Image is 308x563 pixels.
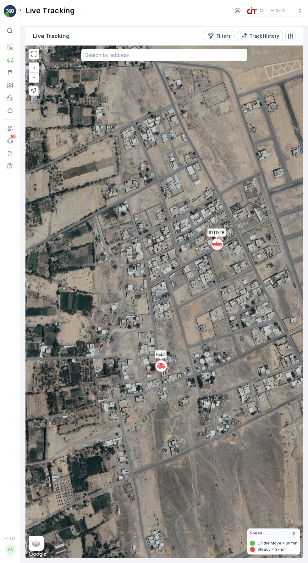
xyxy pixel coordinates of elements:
a: View Fullscreen [29,49,39,59]
button: AA [4,542,16,558]
p: Live Tracking [33,32,70,41]
svg: ` [211,238,223,251]
p: Steady < 3km/h [257,547,287,552]
p: ( +03:00 ) [269,8,285,13]
p: Live Tracking [25,6,75,16]
img: cit-logo_pOk6rL0.png [246,7,257,14]
input: Search by address [81,49,248,61]
button: Track History [237,31,283,41]
span: Speed [250,531,262,536]
span: − [33,74,36,80]
span: v 1.51.1 [4,537,16,540]
p: Track History [250,33,279,39]
p: 99 [11,134,16,139]
span: + [33,65,36,70]
div: AA [5,545,15,555]
a: Layers [29,536,43,550]
img: logo [4,5,16,18]
button: Filters [204,31,234,41]
p: On the Move > 3km/h [257,541,297,546]
a: Zoom In [29,63,39,73]
p: CIT [260,8,267,14]
summary: Speed [247,528,300,538]
img: Google [27,550,48,558]
a: Open this area in Google Maps (opens a new window) [27,550,48,558]
a: Zoom Out [29,73,39,82]
button: CIT(+03:00) [246,5,303,16]
p: Filters [217,33,231,39]
a: 99 [4,135,16,147]
div: ` [211,238,219,247]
